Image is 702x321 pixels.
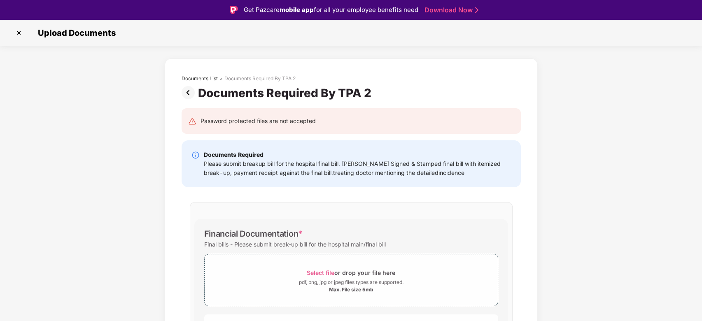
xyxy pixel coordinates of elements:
img: svg+xml;base64,PHN2ZyB4bWxucz0iaHR0cDovL3d3dy53My5vcmcvMjAwMC9zdmciIHdpZHRoPSIyNCIgaGVpZ2h0PSIyNC... [188,117,196,126]
div: pdf, png, jpg or jpeg files types are supported. [299,278,403,286]
div: Documents Required By TPA 2 [198,86,375,100]
div: Max. File size 5mb [329,286,373,293]
div: or drop your file here [307,267,395,278]
img: svg+xml;base64,PHN2ZyBpZD0iUHJldi0zMngzMiIgeG1sbnM9Imh0dHA6Ly93d3cudzMub3JnLzIwMDAvc3ZnIiB3aWR0aD... [182,86,198,99]
a: Download Now [424,6,476,14]
div: Get Pazcare for all your employee benefits need [244,5,418,15]
img: Stroke [475,6,478,14]
img: svg+xml;base64,PHN2ZyBpZD0iSW5mby0yMHgyMCIgeG1sbnM9Imh0dHA6Ly93d3cudzMub3JnLzIwMDAvc3ZnIiB3aWR0aD... [191,151,200,159]
span: Select fileor drop your file herepdf, png, jpg or jpeg files types are supported.Max. File size 5mb [205,261,498,300]
div: Financial Documentation [204,229,303,239]
img: svg+xml;base64,PHN2ZyBpZD0iQ3Jvc3MtMzJ4MzIiIHhtbG5zPSJodHRwOi8vd3d3LnczLm9yZy8yMDAwL3N2ZyIgd2lkdG... [12,26,26,40]
strong: mobile app [280,6,314,14]
div: Documents Required By TPA 2 [224,75,296,82]
b: Documents Required [204,151,264,158]
div: Password protected files are not accepted [201,116,316,126]
div: Final bills - Please submit break-up bill for the hospital main/final bill [204,239,386,250]
span: Upload Documents [30,28,120,38]
div: Documents List [182,75,218,82]
img: Logo [230,6,238,14]
span: Select file [307,269,334,276]
div: > [219,75,223,82]
div: Please submit breakup bill for the hospital final bill, [PERSON_NAME] Signed & Stamped final bill... [204,159,511,177]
